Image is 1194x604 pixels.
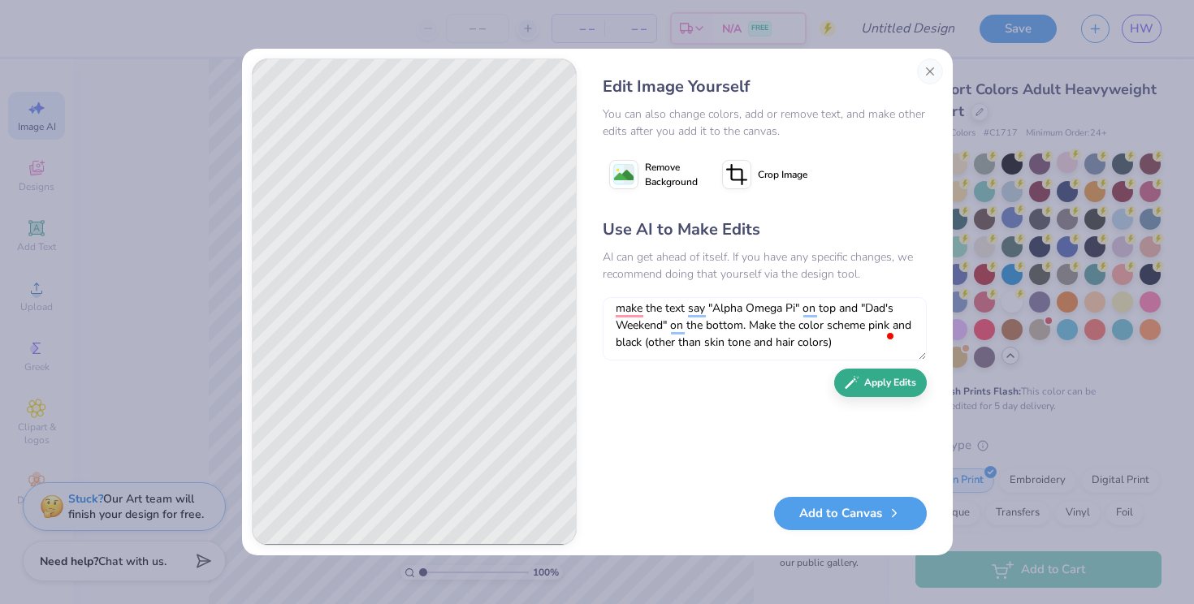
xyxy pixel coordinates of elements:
[603,106,927,140] div: You can also change colors, add or remove text, and make other edits after you add it to the canvas.
[603,218,927,242] div: Use AI to Make Edits
[834,369,927,397] button: Apply Edits
[603,154,704,195] button: Remove Background
[603,75,927,99] div: Edit Image Yourself
[645,160,698,189] span: Remove Background
[603,297,927,360] textarea: make the text say "Alpha Omega Pi" on top and "Dad's Weekend" on the bottom. Make the color schem...
[774,497,927,530] button: Add to Canvas
[603,248,927,283] div: AI can get ahead of itself. If you have any specific changes, we recommend doing that yourself vi...
[758,167,807,182] span: Crop Image
[716,154,817,195] button: Crop Image
[917,58,943,84] button: Close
